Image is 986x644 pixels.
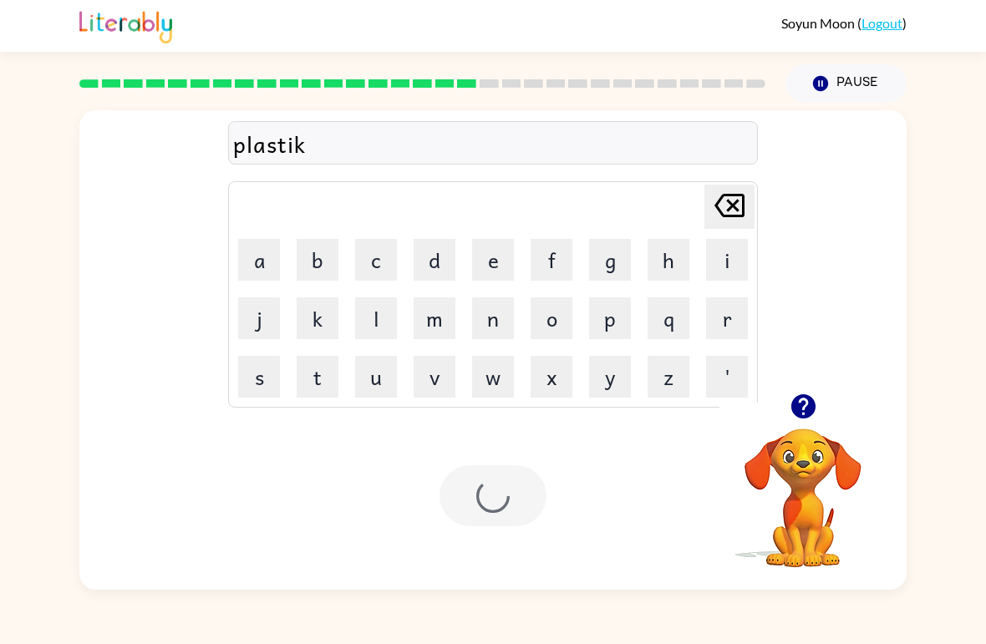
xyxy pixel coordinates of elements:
button: o [531,297,572,339]
span: Soyun Moon [781,15,857,31]
button: i [706,239,748,281]
button: h [648,239,689,281]
button: p [589,297,631,339]
button: z [648,356,689,398]
button: c [355,239,397,281]
button: k [297,297,338,339]
button: s [238,356,280,398]
button: x [531,356,572,398]
button: d [414,239,455,281]
img: Literably [79,7,172,43]
button: f [531,239,572,281]
button: m [414,297,455,339]
div: ( ) [781,15,907,31]
button: b [297,239,338,281]
button: r [706,297,748,339]
button: g [589,239,631,281]
button: e [472,239,514,281]
button: Pause [785,64,907,103]
div: plastik [233,126,753,161]
button: l [355,297,397,339]
button: v [414,356,455,398]
button: w [472,356,514,398]
button: n [472,297,514,339]
button: y [589,356,631,398]
button: u [355,356,397,398]
button: q [648,297,689,339]
button: t [297,356,338,398]
button: j [238,297,280,339]
button: ' [706,356,748,398]
a: Logout [861,15,902,31]
button: a [238,239,280,281]
video: Your browser must support playing .mp4 files to use Literably. Please try using another browser. [719,403,887,570]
